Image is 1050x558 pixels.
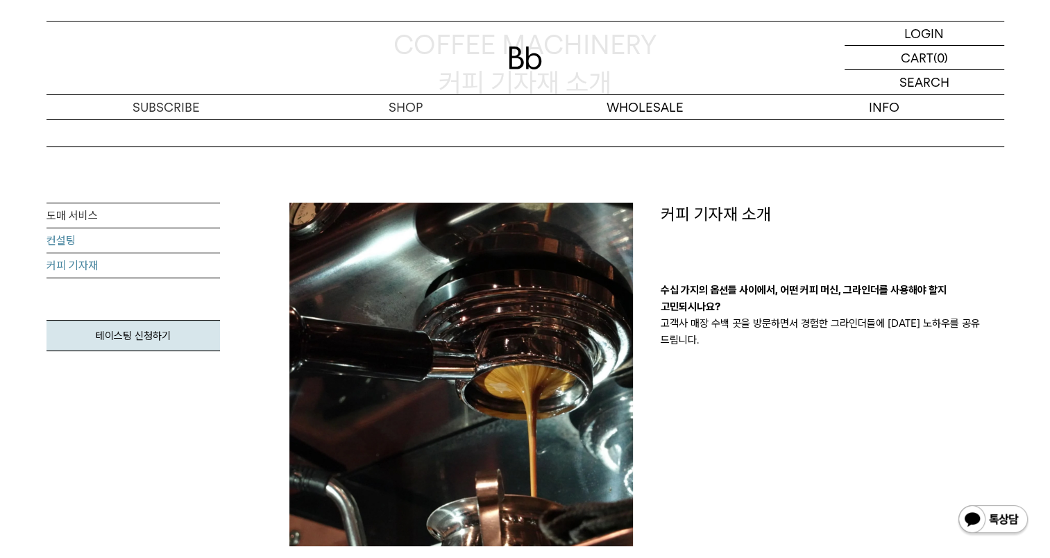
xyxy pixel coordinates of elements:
[661,315,1004,348] p: 고객사 매장 수백 곳을 방문하면서 경험한 그라인더들에 [DATE] 노하우를 공유 드립니다.
[661,282,1004,315] p: 수십 가지의 옵션들 사이에서, 어떤 커피 머신, 그라인더를 사용해야 할지 고민되시나요?
[845,46,1004,70] a: CART (0)
[933,46,948,69] p: (0)
[509,46,542,69] img: 로고
[845,22,1004,46] a: LOGIN
[525,95,765,119] p: WHOLESALE
[901,46,933,69] p: CART
[904,22,944,45] p: LOGIN
[957,504,1029,537] img: 카카오톡 채널 1:1 채팅 버튼
[46,95,286,119] a: SUBSCRIBE
[765,95,1004,119] p: INFO
[46,228,220,253] a: 컨설팅
[46,253,220,278] a: 커피 기자재
[46,320,220,351] a: 테이스팅 신청하기
[286,95,525,119] a: SHOP
[661,203,1004,226] p: 커피 기자재 소개
[46,203,220,228] a: 도매 서비스
[899,70,949,94] p: SEARCH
